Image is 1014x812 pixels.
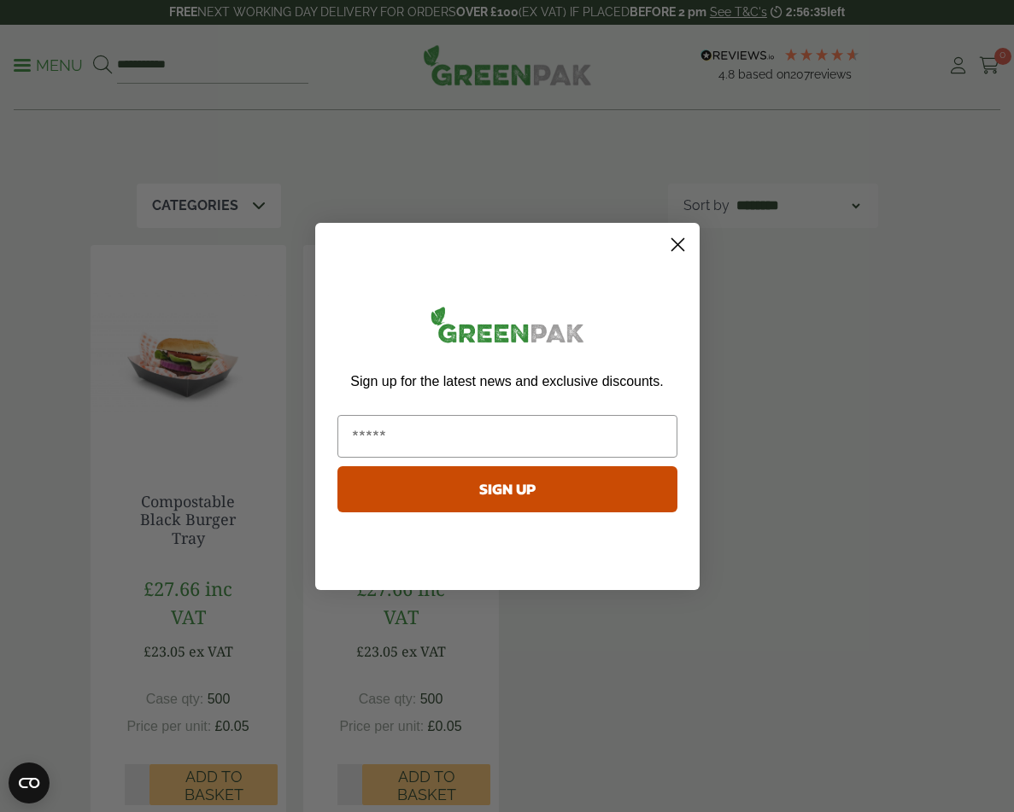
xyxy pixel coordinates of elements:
button: SIGN UP [337,466,677,512]
button: Open CMP widget [9,762,50,803]
img: greenpak_logo [337,300,677,357]
input: Email [337,415,677,458]
span: Sign up for the latest news and exclusive discounts. [350,374,663,388]
button: Close dialog [663,230,693,260]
